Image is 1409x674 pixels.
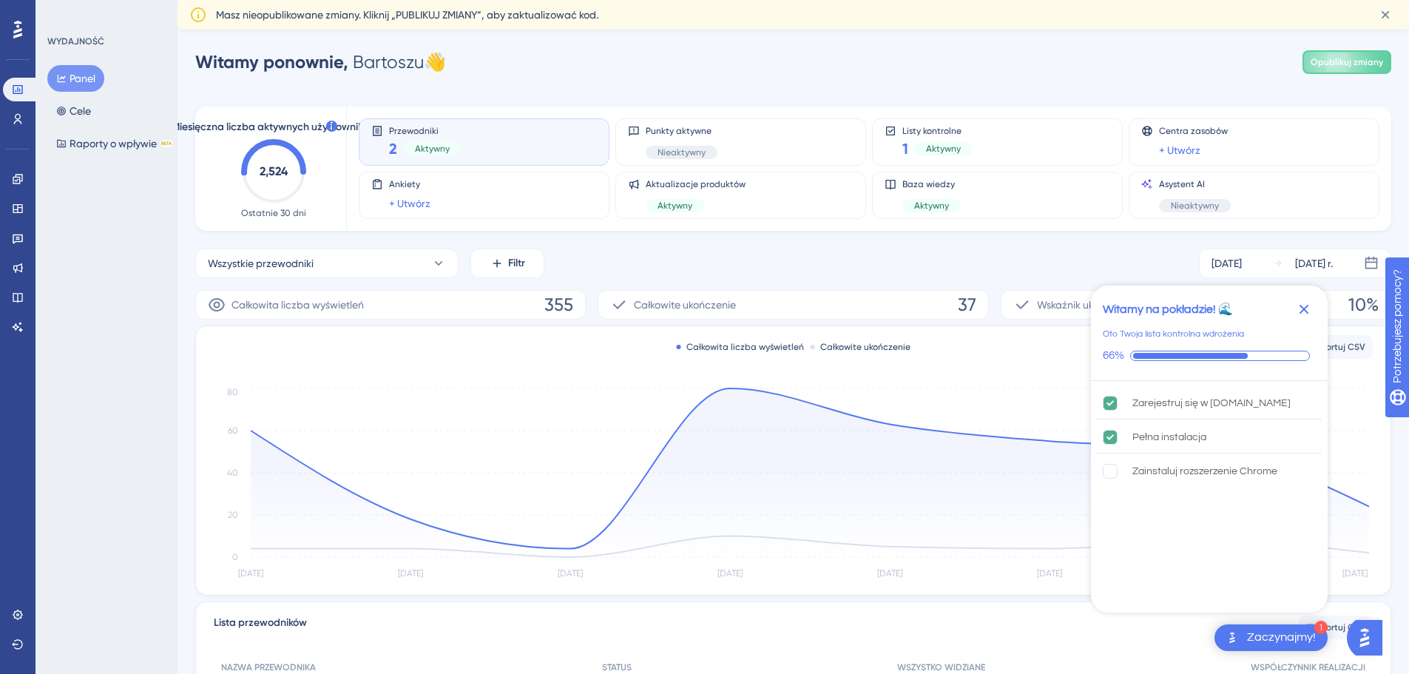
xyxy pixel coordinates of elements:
font: 37 [958,294,976,315]
button: Eksportuj CSV [1299,335,1373,359]
font: Aktywny [926,144,961,154]
tspan: 80 [227,387,238,397]
tspan: [DATE] [877,568,902,579]
div: Instalacja została zakończona. [1097,421,1322,454]
div: Otwórz listę kontrolną Rozpocznij!, pozostałe moduły: 1 [1214,624,1328,651]
font: Listy kontrolne [902,126,962,136]
button: Raporty o wpływieBETA [47,130,182,157]
font: Eksportuj CSV [1307,342,1365,352]
font: Aktywny [914,200,949,211]
font: Nieaktywny [1171,200,1219,211]
font: Filtr [508,257,525,269]
font: Całkowita liczba wyświetleń [232,299,364,311]
font: Zaczynajmy! [1247,631,1316,643]
font: Baza wiedzy [902,179,955,189]
font: Witamy na pokładzie! 🌊 [1103,303,1233,315]
button: Eksportuj CSV [1299,616,1373,639]
div: Zamknij listę kontrolną [1292,297,1316,321]
tspan: 20 [228,510,238,520]
font: Wszystkie przewodniki [208,257,314,269]
iframe: Asystent AI UserGuiding Launcher [1347,616,1391,660]
font: 1 [1319,624,1323,632]
font: Całkowita liczba wyświetleń [686,342,804,352]
button: Opublikuj zmiany [1302,50,1391,74]
img: obraz-uruchamiający-tekst-alternatywny [1223,629,1241,647]
div: Elementy listy kontrolnej [1091,381,1328,609]
tspan: [DATE] [398,568,423,579]
tspan: [DATE] [238,568,263,579]
tspan: 0 [232,552,238,562]
font: [DATE] [1212,257,1242,269]
text: 2,524 [260,164,288,178]
font: 66% [1103,350,1124,361]
font: Lista przewodników [214,616,307,629]
font: WYDAJNOŚĆ [47,36,104,47]
font: Potrzebujesz pomocy? [34,7,148,18]
button: Cele [47,98,100,124]
font: Miesięczna liczba aktywnych użytkowników [172,121,376,133]
font: Centra zasobów [1159,126,1228,136]
font: 2 [389,140,397,158]
tspan: [DATE] [1037,568,1062,579]
font: Opublikuj zmiany [1311,57,1383,67]
div: Pojemnik na listę kontrolną [1091,286,1328,613]
tspan: [DATE] [717,568,743,579]
font: Raporty o wpływie [70,138,157,149]
font: 1 [902,140,908,158]
font: Oto Twoja lista kontrolna wdrożenia [1103,329,1244,339]
font: Aktywny [415,144,450,154]
tspan: 60 [228,425,238,436]
font: WSZYSTKO WIDZIANE [897,662,985,673]
font: STATUS [602,662,632,673]
tspan: [DATE] [1342,568,1368,579]
font: Aktualizacje produktów [646,179,746,189]
font: Aktywny [658,200,692,211]
font: + Utwórz [1159,144,1200,156]
font: Ostatnie 30 dni [241,208,306,218]
button: Wszystkie przewodniki [195,249,459,278]
tspan: 40 [227,468,238,478]
font: 👋 [424,52,446,73]
tspan: [DATE] [558,568,583,579]
font: 10% [1348,294,1379,315]
font: Masz nieopublikowane zmiany. Kliknij „PUBLIKUJ ZMIANY”, aby zaktualizować kod. [216,9,598,21]
font: Ankiety [389,179,420,189]
font: Eksportuj CSV [1307,622,1365,633]
font: Asystent AI [1159,179,1205,189]
font: Zarejestruj się w [DOMAIN_NAME] [1132,398,1291,408]
button: Filtr [470,249,544,278]
font: Wskaźnik ukończenia [1037,299,1137,311]
button: Panel [47,65,104,92]
div: Postęp listy kontrolnej: 66% [1103,349,1316,363]
font: 355 [544,294,573,315]
font: Całkowite ukończenie [820,342,910,352]
font: + Utwórz [389,198,430,209]
font: Zainstaluj rozszerzenie Chrome [1132,466,1277,476]
font: Bartoszu [353,52,424,73]
div: Rejestracja w serwisie UserGuiding.com została zakończona. [1097,387,1322,419]
font: NAZWA PRZEWODNIKA [221,662,316,673]
font: Punkty aktywne [646,126,712,136]
font: Całkowite ukończenie [634,299,736,311]
font: WSPÓŁCZYNNIK REALIZACJI [1251,662,1365,673]
font: Przewodniki [389,126,439,136]
font: Witamy ponownie, [195,51,348,73]
font: [DATE] r. [1295,257,1333,269]
font: Cele [70,105,91,117]
font: Panel [70,73,95,84]
font: Pełna instalacja [1132,432,1206,442]
div: Instalacja rozszerzenia Chrome jest niekompletna. [1097,455,1322,488]
font: Nieaktywny [658,147,706,158]
font: BETA [161,141,172,146]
